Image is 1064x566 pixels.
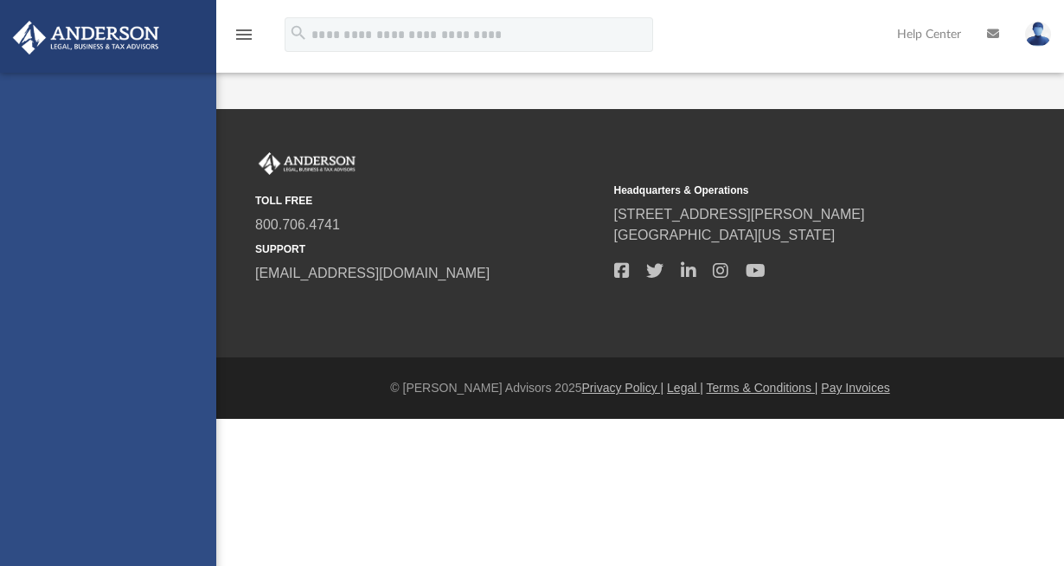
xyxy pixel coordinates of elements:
img: User Pic [1025,22,1051,47]
a: [STREET_ADDRESS][PERSON_NAME] [614,207,865,222]
a: Legal | [667,381,703,395]
a: 800.706.4741 [255,217,340,232]
a: menu [234,33,254,45]
a: [GEOGRAPHIC_DATA][US_STATE] [614,228,836,242]
img: Anderson Advisors Platinum Portal [255,152,359,175]
a: [EMAIL_ADDRESS][DOMAIN_NAME] [255,266,490,280]
small: Headquarters & Operations [614,183,961,198]
a: Pay Invoices [821,381,889,395]
div: © [PERSON_NAME] Advisors 2025 [216,379,1064,397]
img: Anderson Advisors Platinum Portal [8,21,164,55]
i: menu [234,24,254,45]
a: Terms & Conditions | [707,381,818,395]
small: TOLL FREE [255,193,602,209]
small: SUPPORT [255,241,602,257]
i: search [289,23,308,42]
a: Privacy Policy | [582,381,664,395]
